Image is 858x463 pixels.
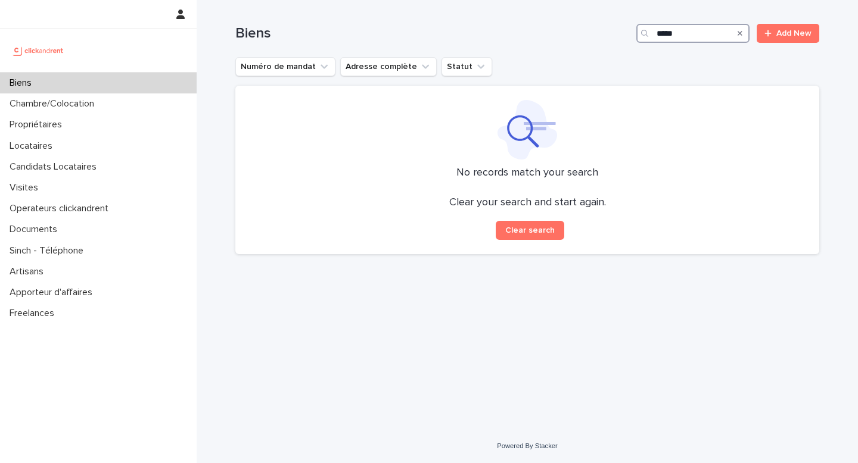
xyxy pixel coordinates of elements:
p: Apporteur d'affaires [5,287,102,298]
p: Operateurs clickandrent [5,203,118,214]
button: Numéro de mandat [235,57,335,76]
span: Add New [776,29,812,37]
p: Candidats Locataires [5,161,106,173]
input: Search [636,24,750,43]
button: Statut [442,57,492,76]
p: Visites [5,182,48,193]
p: Documents [5,224,67,235]
button: Clear search [496,221,564,240]
p: Artisans [5,266,53,277]
p: Biens [5,77,41,89]
img: UCB0brd3T0yccxBKYDjQ [10,39,67,62]
p: Sinch - Téléphone [5,245,93,256]
a: Add New [757,24,819,43]
p: Locataires [5,140,62,152]
a: Powered By Stacker [497,442,557,449]
p: Freelances [5,308,64,319]
span: Clear search [505,226,555,234]
p: Clear your search and start again. [449,196,606,209]
h1: Biens [235,25,632,42]
p: Chambre/Colocation [5,98,104,110]
p: Propriétaires [5,119,71,130]
button: Adresse complète [340,57,437,76]
p: No records match your search [250,167,805,180]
